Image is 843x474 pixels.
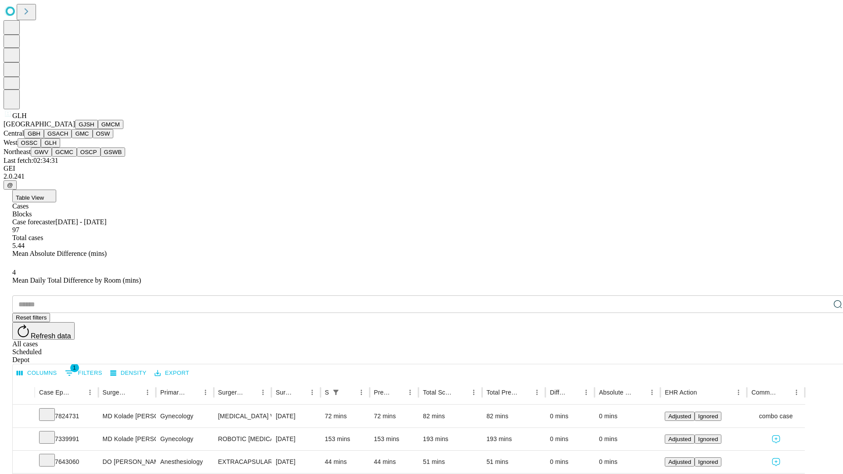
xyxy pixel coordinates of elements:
button: Select columns [14,366,59,380]
button: Refresh data [12,322,75,340]
button: Expand [17,432,30,447]
button: Show filters [330,386,342,399]
span: Table View [16,194,44,201]
span: @ [7,182,13,188]
button: Sort [129,386,141,399]
button: Ignored [695,412,721,421]
button: Ignored [695,434,721,444]
span: Central [4,129,24,137]
span: Case forecaster [12,218,55,226]
div: 0 mins [599,451,656,473]
div: 51 mins [486,451,541,473]
button: OSSC [18,138,41,147]
div: Comments [751,389,777,396]
span: GLH [12,112,27,119]
div: 0 mins [550,451,590,473]
span: 4 [12,269,16,276]
button: @ [4,180,17,190]
div: Difference [550,389,567,396]
span: Northeast [4,148,31,155]
button: Expand [17,409,30,424]
div: Absolute Difference [599,389,633,396]
div: 193 mins [423,428,478,450]
span: Reset filters [16,314,47,321]
div: [DATE] [276,405,316,427]
div: Total Scheduled Duration [423,389,454,396]
div: 7643060 [39,451,94,473]
div: EHR Action [665,389,697,396]
button: GBH [24,129,44,138]
button: Menu [257,386,269,399]
span: West [4,139,18,146]
button: Density [108,366,149,380]
button: Sort [187,386,199,399]
div: 2.0.241 [4,172,839,180]
button: GJSH [75,120,98,129]
button: Adjusted [665,434,695,444]
div: Gynecology [160,405,209,427]
span: Adjusted [668,459,691,465]
div: ROBOTIC [MEDICAL_DATA] [MEDICAL_DATA] REMOVAL TUBES AND OVARIES FOR UTERUS 250GM OR LESS [218,428,267,450]
span: 5.44 [12,242,25,249]
div: Case Epic Id [39,389,71,396]
button: Menu [468,386,480,399]
div: 44 mins [325,451,365,473]
div: 153 mins [325,428,365,450]
button: Expand [17,455,30,470]
button: Sort [568,386,580,399]
button: Menu [790,386,803,399]
button: Sort [294,386,306,399]
div: 0 mins [550,405,590,427]
span: combo case [759,405,793,427]
div: 72 mins [325,405,365,427]
button: Sort [778,386,790,399]
button: Menu [404,386,416,399]
div: 82 mins [423,405,478,427]
span: Adjusted [668,413,691,420]
button: Menu [580,386,592,399]
button: Sort [245,386,257,399]
div: Surgery Name [218,389,244,396]
span: Refresh data [31,332,71,340]
div: 0 mins [550,428,590,450]
button: GSACH [44,129,72,138]
button: GMCM [98,120,123,129]
div: MD Kolade [PERSON_NAME] Md [103,405,151,427]
div: 7824731 [39,405,94,427]
span: Mean Absolute Difference (mins) [12,250,107,257]
span: Mean Daily Total Difference by Room (mins) [12,276,141,284]
button: Sort [634,386,646,399]
div: GEI [4,165,839,172]
div: DO [PERSON_NAME] [103,451,151,473]
button: Show filters [63,366,104,380]
button: Ignored [695,457,721,467]
span: [DATE] - [DATE] [55,218,106,226]
div: Predicted In Room Duration [374,389,391,396]
div: [DATE] [276,428,316,450]
button: Menu [84,386,96,399]
button: Sort [392,386,404,399]
button: Menu [306,386,318,399]
div: Surgeon Name [103,389,128,396]
div: Surgery Date [276,389,293,396]
div: 1 active filter [330,386,342,399]
button: GSWB [101,147,126,157]
button: Export [152,366,191,380]
div: [DATE] [276,451,316,473]
div: Anesthesiology [160,451,209,473]
div: 0 mins [599,405,656,427]
div: Scheduled In Room Duration [325,389,329,396]
button: Menu [732,386,745,399]
div: Gynecology [160,428,209,450]
div: 0 mins [599,428,656,450]
button: Menu [646,386,658,399]
button: OSW [93,129,114,138]
button: Sort [698,386,710,399]
div: Total Predicted Duration [486,389,518,396]
span: Last fetch: 02:34:31 [4,157,58,164]
span: 1 [70,363,79,372]
button: Menu [355,386,367,399]
button: Adjusted [665,457,695,467]
div: 7339991 [39,428,94,450]
div: [MEDICAL_DATA] WITH [MEDICAL_DATA] AND/OR [MEDICAL_DATA] WITH OR WITHOUT D&C [218,405,267,427]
